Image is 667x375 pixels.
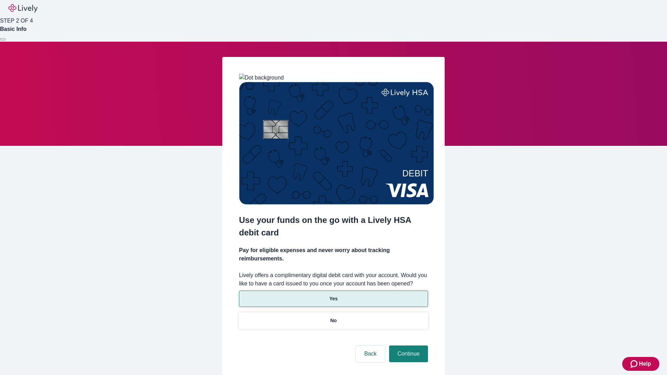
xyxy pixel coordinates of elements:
[389,345,428,362] button: Continue
[639,360,651,368] span: Help
[239,214,428,239] h2: Use your funds on the go with a Lively HSA debit card
[631,360,639,368] svg: Zendesk support icon
[239,74,284,82] img: Dot background
[329,295,338,302] p: Yes
[8,4,38,12] img: Lively
[356,345,385,362] button: Back
[239,312,428,329] button: No
[239,291,428,307] button: Yes
[239,82,434,205] img: Debit card
[330,317,337,324] p: No
[239,246,428,263] h4: Pay for eligible expenses and never worry about tracking reimbursements.
[622,357,659,371] button: Zendesk support iconHelp
[239,271,428,288] label: Lively offers a complimentary digital debit card with your account. Would you like to have a card...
